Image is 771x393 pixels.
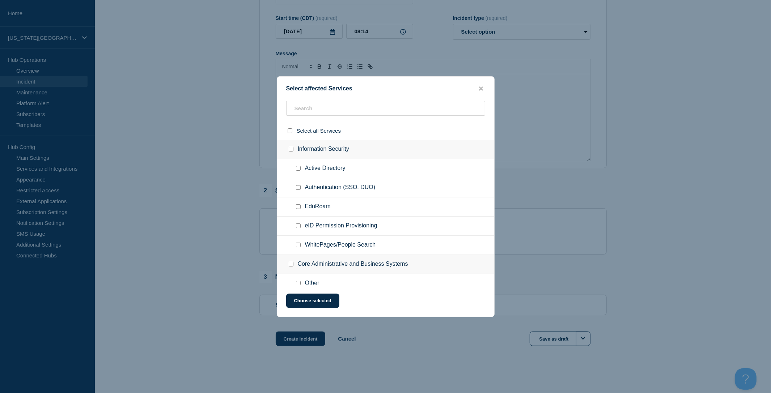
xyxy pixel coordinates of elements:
[286,294,339,308] button: Choose selected
[296,204,301,209] input: EduRoam checkbox
[305,203,331,210] span: EduRoam
[305,222,377,230] span: eID Permission Provisioning
[305,165,346,172] span: Active Directory
[297,128,341,134] span: Select all Services
[296,243,301,247] input: WhitePages/People Search checkbox
[305,184,376,191] span: Authentication (SSO, DUO)
[277,85,494,92] div: Select affected Services
[289,262,293,266] input: Core Administrative and Business Systems checkbox
[286,101,485,116] input: Search
[305,242,376,249] span: WhitePages/People Search
[296,166,301,171] input: Active Directory checkbox
[305,280,319,287] span: Other
[277,140,494,159] div: Information Security
[288,128,292,133] input: select all checkbox
[296,281,301,286] input: Other checkbox
[296,185,301,190] input: Authentication (SSO, DUO) checkbox
[477,85,485,92] button: close button
[296,223,301,228] input: eID Permission Provisioning checkbox
[289,147,293,151] input: Information Security checkbox
[277,255,494,274] div: Core Administrative and Business Systems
